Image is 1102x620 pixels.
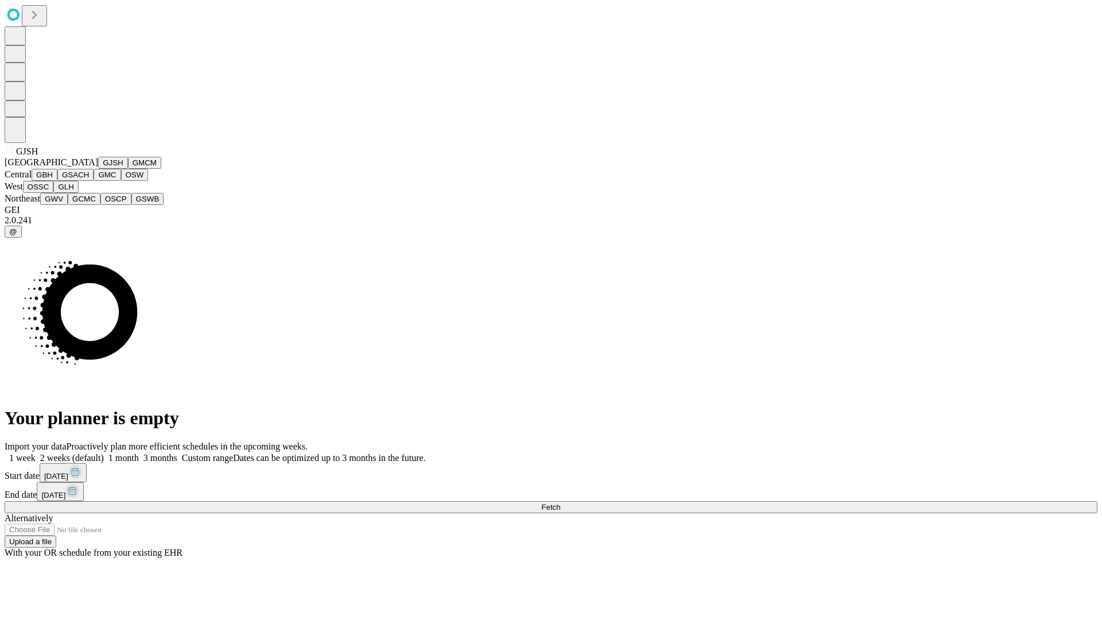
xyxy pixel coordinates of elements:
[5,501,1097,513] button: Fetch
[233,453,425,463] span: Dates can be optimized up to 3 months in the future.
[5,536,56,548] button: Upload a file
[68,193,100,205] button: GCMC
[5,157,98,167] span: [GEOGRAPHIC_DATA]
[57,169,94,181] button: GSACH
[5,215,1097,226] div: 2.0.241
[9,227,17,236] span: @
[128,157,161,169] button: GMCM
[40,463,87,482] button: [DATE]
[541,503,560,511] span: Fetch
[5,408,1097,429] h1: Your planner is empty
[37,482,84,501] button: [DATE]
[5,441,67,451] span: Import your data
[5,463,1097,482] div: Start date
[67,441,308,451] span: Proactively plan more efficient schedules in the upcoming weeks.
[23,181,54,193] button: OSSC
[182,453,233,463] span: Custom range
[53,181,78,193] button: GLH
[41,491,65,499] span: [DATE]
[5,205,1097,215] div: GEI
[5,548,183,557] span: With your OR schedule from your existing EHR
[44,472,68,480] span: [DATE]
[5,169,32,179] span: Central
[121,169,149,181] button: OSW
[108,453,139,463] span: 1 month
[5,513,53,523] span: Alternatively
[98,157,128,169] button: GJSH
[9,453,36,463] span: 1 week
[40,453,104,463] span: 2 weeks (default)
[5,181,23,191] span: West
[5,482,1097,501] div: End date
[100,193,131,205] button: OSCP
[40,193,68,205] button: GWV
[94,169,121,181] button: GMC
[16,146,38,156] span: GJSH
[143,453,177,463] span: 3 months
[131,193,164,205] button: GSWB
[32,169,57,181] button: GBH
[5,193,40,203] span: Northeast
[5,226,22,238] button: @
